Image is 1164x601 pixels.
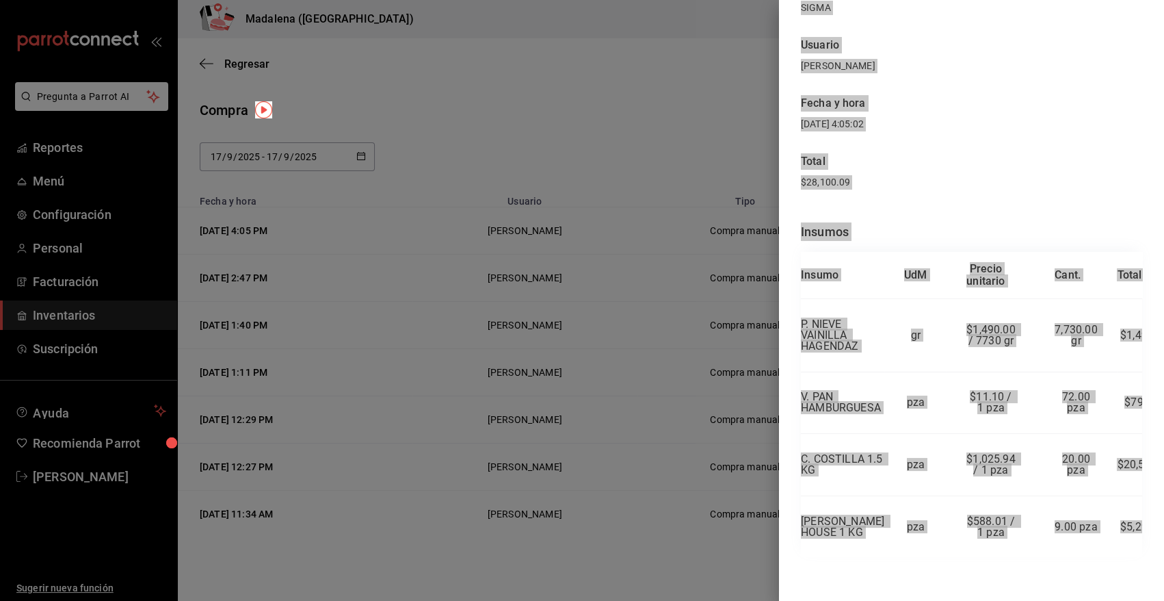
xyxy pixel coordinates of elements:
[884,496,947,557] td: pza
[801,299,884,372] td: P. NIEVE VAINILLA HAGENDAZ
[966,323,1018,347] span: $1,490.00 / 7730 gr
[884,434,947,496] td: pza
[1062,390,1093,414] span: 72.00 pza
[801,177,850,188] span: $28,100.09
[1055,323,1100,347] span: 7,730.00 gr
[801,496,884,557] td: [PERSON_NAME] HOUSE 1 KG
[1117,269,1141,281] div: Total
[1062,452,1093,476] span: 20.00 pza
[801,434,884,496] td: C. COSTILLA 1.5 KG
[801,117,972,131] div: [DATE] 4:05:02
[801,1,1142,15] div: SIGMA
[801,153,1142,170] div: Total
[801,59,1142,73] div: [PERSON_NAME]
[884,372,947,434] td: pza
[801,372,884,434] td: V. PAN HAMBURGUESA
[966,452,1018,476] span: $1,025.94 / 1 pza
[966,263,1005,287] div: Precio unitario
[255,101,272,118] img: Tooltip marker
[801,95,972,112] div: Fecha y hora
[967,515,1018,539] span: $588.01 / 1 pza
[801,269,838,281] div: Insumo
[970,390,1015,414] span: $11.10 / 1 pza
[801,37,1142,53] div: Usuario
[884,299,947,372] td: gr
[801,222,1142,241] div: Insumos
[1055,269,1081,281] div: Cant.
[904,269,927,281] div: UdM
[1055,520,1097,533] span: 9.00 pza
